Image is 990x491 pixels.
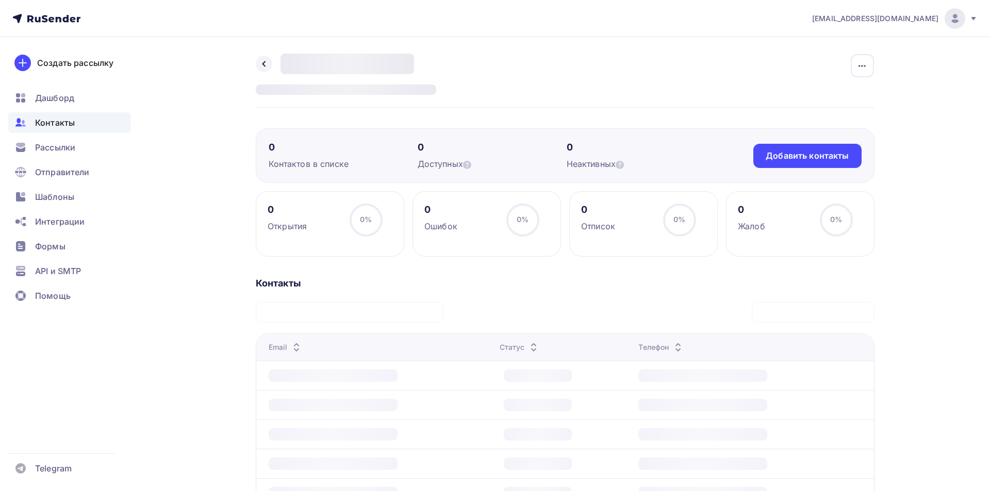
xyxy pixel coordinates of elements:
[418,141,567,154] div: 0
[581,220,615,232] div: Отписок
[567,141,716,154] div: 0
[269,158,418,170] div: Контактов в списке
[517,215,529,224] span: 0%
[638,342,684,352] div: Телефон
[830,215,842,224] span: 0%
[35,191,74,203] span: Шаблоны
[812,13,938,24] span: [EMAIL_ADDRESS][DOMAIN_NAME]
[8,88,131,108] a: Дашборд
[8,112,131,133] a: Контакты
[766,150,849,162] div: Добавить контакты
[8,137,131,158] a: Рассылки
[812,8,978,29] a: [EMAIL_ADDRESS][DOMAIN_NAME]
[35,265,81,277] span: API и SMTP
[567,158,716,170] div: Неактивных
[360,215,372,224] span: 0%
[738,204,765,216] div: 0
[35,92,74,104] span: Дашборд
[269,342,303,352] div: Email
[418,158,567,170] div: Доступных
[8,236,131,257] a: Формы
[268,204,307,216] div: 0
[35,116,75,129] span: Контакты
[581,204,615,216] div: 0
[8,187,131,207] a: Шаблоны
[35,290,71,302] span: Помощь
[35,166,90,178] span: Отправители
[500,342,540,352] div: Статус
[256,277,874,290] div: Контакты
[738,220,765,232] div: Жалоб
[35,215,85,228] span: Интеграции
[269,141,418,154] div: 0
[268,220,307,232] div: Открытия
[424,204,457,216] div: 0
[35,462,72,475] span: Telegram
[35,240,65,252] span: Формы
[8,162,131,182] a: Отправители
[37,57,113,69] div: Создать рассылку
[35,141,75,154] span: Рассылки
[673,215,685,224] span: 0%
[424,220,457,232] div: Ошибок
